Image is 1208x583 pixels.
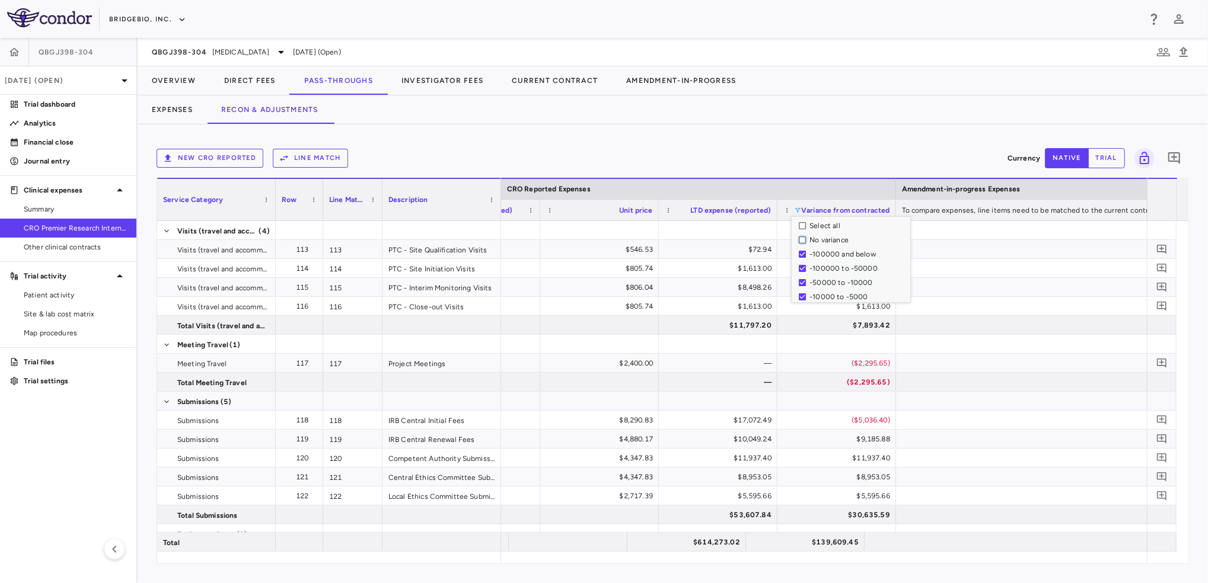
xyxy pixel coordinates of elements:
span: Total Submissions [177,506,238,525]
p: [DATE] (Open) [5,75,117,86]
div: 117 [323,354,383,372]
button: Add comment [1164,148,1184,168]
div: $805.74 [551,297,653,316]
button: Recon & Adjustments [207,95,333,124]
span: Patient activity [24,290,127,300]
div: $4,347.83 [551,467,653,486]
span: Total Visits (travel and accommodation costs) [177,316,269,335]
button: Add comment [1154,298,1170,314]
span: Variance from contracted [801,206,890,214]
div: -10000 to -5000 [809,293,907,301]
p: Trial files [24,357,127,367]
div: ($473.59) [788,240,890,259]
button: Add comment [1154,431,1170,447]
button: Current Contract [498,66,612,95]
button: Add comment [1154,412,1170,428]
span: Total [163,533,180,552]
span: Site & lab cost matrix [24,309,127,319]
span: Meeting Travel [177,354,227,373]
div: Local Ethics Committee Submissions [383,486,501,505]
div: 118 [286,411,317,430]
div: No variance [809,236,907,244]
span: You do not have permission to lock or unlock grids [1130,148,1155,168]
button: trial [1088,148,1125,168]
div: $8,290.83 [551,411,653,430]
span: LTD expense (reported) [691,206,772,214]
div: ($2,295.65) [788,373,890,392]
span: Unit price [620,206,654,214]
button: Expenses [138,95,207,124]
svg: Add comment [1156,471,1168,482]
div: Competent Authority Submission [383,449,501,467]
div: 113 [323,240,383,258]
span: Visits (travel and accommodation costs) [177,222,258,241]
span: Meeting Travel [177,335,228,354]
span: Amendment-in-progress Expenses [902,185,1021,193]
button: BridgeBio, Inc. [109,10,186,29]
button: Add comment [1154,450,1170,466]
span: (5) [221,392,231,411]
span: (2) [237,525,247,544]
button: Add comment [1154,260,1170,276]
p: Trial dashboard [24,99,127,110]
svg: Add comment [1156,452,1168,463]
div: $10,049.24 [670,430,772,449]
svg: Add comment [1156,281,1168,293]
button: Line Match [273,149,348,168]
p: Trial settings [24,376,127,386]
button: Overview [138,66,210,95]
div: $30,635.59 [788,505,890,524]
p: Journal entry [24,156,127,166]
div: ($1,744.25) [788,259,890,278]
button: Add comment [1154,488,1170,504]
span: Other clinical contracts [24,242,127,252]
div: 122 [323,486,383,505]
p: Trial activity [24,271,113,281]
div: $5,595.66 [788,486,890,505]
span: (1) [230,335,240,354]
div: 114 [323,259,383,277]
div: 121 [286,467,317,486]
button: Add comment [1154,469,1170,485]
div: — [670,373,772,392]
svg: Add comment [1156,490,1168,501]
div: $53,607.84 [670,505,772,524]
button: Add comment [1154,355,1170,371]
div: Select all [809,222,907,230]
svg: Add comment [1156,357,1168,369]
div: -50000 to -10000 [809,278,907,287]
div: Column Filter [791,216,911,303]
div: $72.94 [670,240,772,259]
div: $9,185.88 [788,430,890,449]
div: IRB Central Renewal Fees [383,430,501,448]
div: 114 [286,259,317,278]
span: Total Meeting Travel [177,373,247,392]
div: PTC - Interim Monitoring Visits [383,278,501,296]
span: Line Match [329,196,366,204]
div: $8,953.05 [788,467,890,486]
div: $7,893.42 [788,316,890,335]
div: 115 [286,278,317,297]
p: Currency [1008,153,1040,164]
div: $614,273.02 [638,533,740,552]
div: Project Meetings [383,354,501,372]
div: $2,717.39 [551,486,653,505]
div: PTC - Close-out Visits [383,297,501,315]
button: native [1045,148,1089,168]
div: $8,953.05 [670,467,772,486]
div: 116 [323,297,383,315]
div: $11,937.40 [670,449,772,467]
div: $4,880.17 [551,430,653,449]
div: 121 [323,467,383,486]
p: Analytics [24,118,127,129]
span: Visits (travel and accommodation costs) [177,260,269,278]
span: QBGJ398-304 [152,47,208,57]
span: [MEDICAL_DATA] [212,47,269,57]
span: Visits (travel and accommodation costs) [177,297,269,316]
svg: Add comment [1156,262,1168,274]
button: Add comment [1154,279,1170,295]
div: — [670,354,772,373]
p: Clinical expenses [24,185,113,196]
span: Submissions [177,468,219,487]
span: Summary [24,204,127,214]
